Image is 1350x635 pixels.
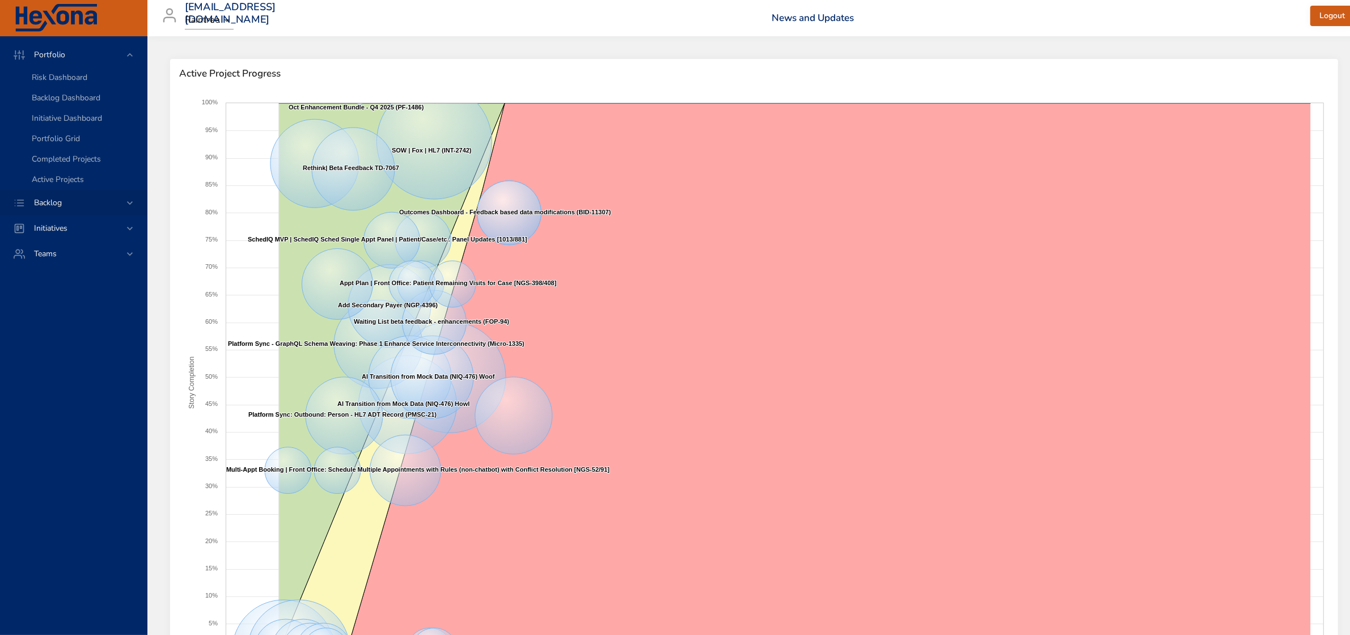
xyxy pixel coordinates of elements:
text: 30% [205,482,218,489]
text: AI Transition from Mock Data (NIQ-476) Woof [362,373,495,380]
text: 80% [205,209,218,215]
text: 45% [205,400,218,407]
text: SOW | Fox | HL7 (INT-2742) [392,147,472,154]
text: Rethink| Beta Feedback TD-7067 [303,164,399,171]
text: Oct Enhancement Bundle - Q4 2025 (PF-1486) [289,104,424,111]
text: 20% [205,537,218,544]
text: 35% [205,455,218,462]
span: Teams [25,248,66,259]
text: Story Completion [188,357,196,409]
span: Portfolio [25,49,74,60]
span: Backlog [25,197,71,208]
h3: [EMAIL_ADDRESS][DOMAIN_NAME] [185,1,276,26]
text: 75% [205,236,218,243]
text: SchedIQ MVP | SchedIQ Sched Single Appt Panel | Patient/Case/etc.. Panel Updates [1013/881] [248,236,527,243]
text: 90% [205,154,218,160]
text: 5% [209,620,218,626]
text: Platform Sync - GraphQL Schema Weaving: Phase 1 Enhance Service Interconnectivity (Micro-1335) [228,340,524,347]
text: 10% [205,592,218,599]
text: 40% [205,427,218,434]
text: 15% [205,565,218,571]
text: 85% [205,181,218,188]
text: 65% [205,291,218,298]
span: Portfolio Grid [32,133,80,144]
span: Active Project Progress [179,68,1329,79]
text: AI Transition from Mock Data (NIQ-476) Howl [337,400,469,407]
a: News and Updates [772,11,854,24]
span: Completed Projects [32,154,101,164]
text: Platform Sync: Outbound: Person - HL7 ADT Record (PMSC-21) [248,411,437,418]
span: Initiatives [25,223,77,234]
text: 95% [205,126,218,133]
text: 70% [205,263,218,270]
text: 50% [205,373,218,380]
img: Hexona [14,4,99,32]
div: Raintree [185,11,234,29]
text: Outcomes Dashboard - Feedback based data modifications (BID-11307) [399,209,611,215]
text: Add Secondary Payer (NGP-4396) [338,302,438,308]
span: Initiative Dashboard [32,113,102,124]
text: 100% [202,99,218,105]
span: Active Projects [32,174,84,185]
span: Risk Dashboard [32,72,87,83]
text: 55% [205,345,218,352]
text: 25% [205,510,218,517]
text: Multi-Appt Booking | Front Office: Schedule Multiple Appointments with Rules (non-chatbot) with C... [226,466,610,473]
span: Logout [1319,9,1345,23]
span: Backlog Dashboard [32,92,100,103]
text: 60% [205,318,218,325]
text: Waiting List beta feedback - enhancements (FOP-94) [354,318,509,325]
text: Appt Plan | Front Office: Patient Remaining Visits for Case [NGS-398/408] [340,280,557,286]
